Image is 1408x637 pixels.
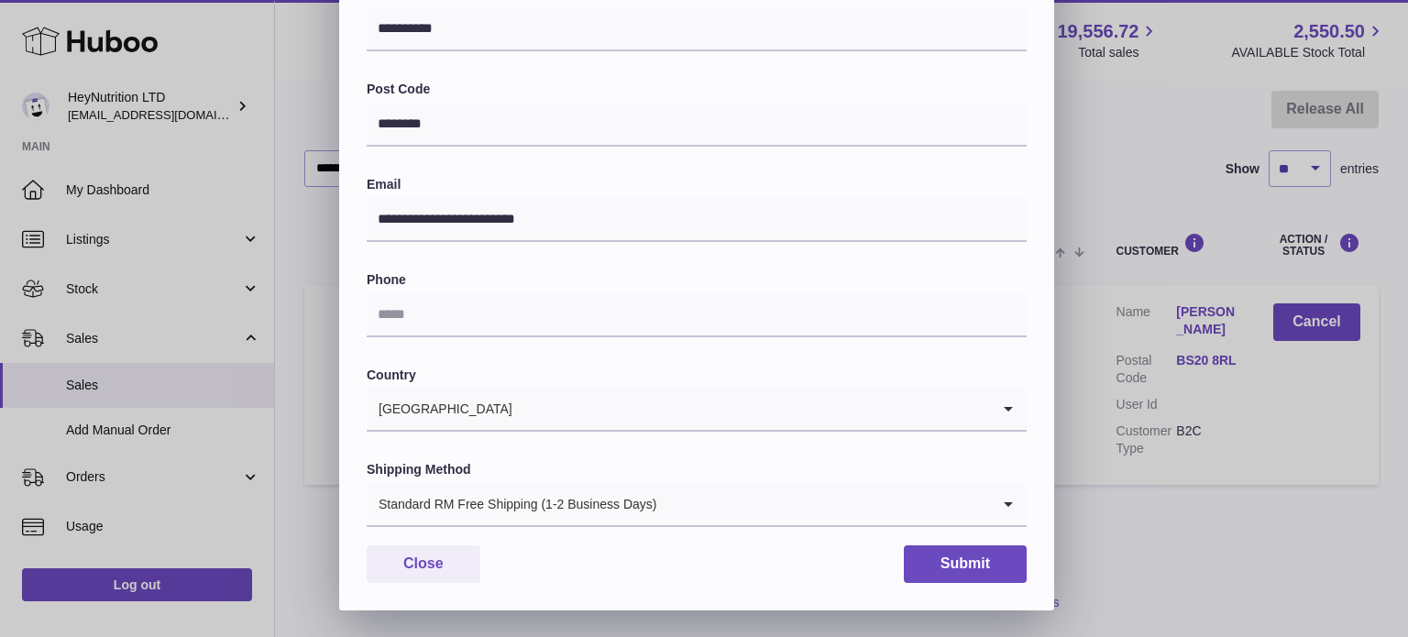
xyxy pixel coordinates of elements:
[904,545,1027,583] button: Submit
[367,545,480,583] button: Close
[367,388,1027,432] div: Search for option
[367,483,1027,527] div: Search for option
[367,367,1027,384] label: Country
[367,81,1027,98] label: Post Code
[513,388,990,430] input: Search for option
[367,483,657,525] span: Standard RM Free Shipping (1-2 Business Days)
[657,483,990,525] input: Search for option
[367,176,1027,193] label: Email
[367,461,1027,478] label: Shipping Method
[367,271,1027,289] label: Phone
[367,388,513,430] span: [GEOGRAPHIC_DATA]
